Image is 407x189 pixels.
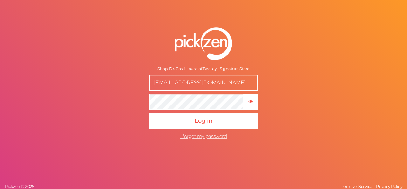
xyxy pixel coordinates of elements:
[340,184,374,189] a: Terms of Service
[375,184,404,189] a: Privacy Policy
[175,27,232,60] img: pz-logo-white.png
[376,184,402,189] span: Privacy Policy
[195,117,212,124] span: Log in
[3,184,36,189] a: Pickzen © 2025
[342,184,372,189] span: Terms of Service
[180,133,227,139] a: I forgot my password
[149,113,258,129] button: Log in
[149,66,258,71] div: Shop: Dr. Costi House of Beauty - Signature Store
[149,75,258,91] input: E-mail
